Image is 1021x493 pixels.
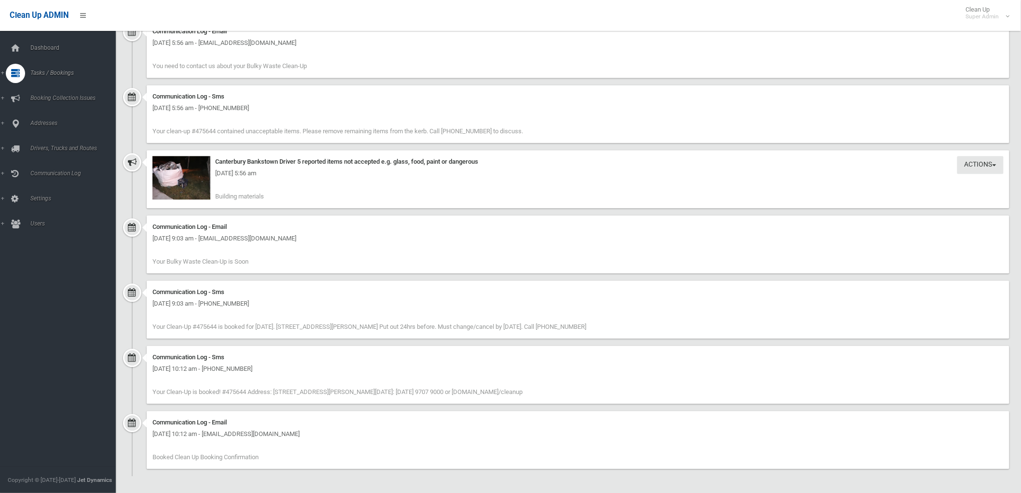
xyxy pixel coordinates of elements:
[152,102,1004,114] div: [DATE] 5:56 am - [PHONE_NUMBER]
[152,258,248,265] span: Your Bulky Waste Clean-Up is Soon
[152,323,586,330] span: Your Clean-Up #475644 is booked for [DATE]. [STREET_ADDRESS][PERSON_NAME] Put out 24hrs before. M...
[152,26,1004,37] div: Communication Log - Email
[152,428,1004,440] div: [DATE] 10:12 am - [EMAIL_ADDRESS][DOMAIN_NAME]
[8,477,76,483] span: Copyright © [DATE]-[DATE]
[152,91,1004,102] div: Communication Log - Sms
[152,37,1004,49] div: [DATE] 5:56 am - [EMAIL_ADDRESS][DOMAIN_NAME]
[28,70,124,76] span: Tasks / Bookings
[152,453,259,461] span: Booked Clean Up Booking Confirmation
[28,195,124,202] span: Settings
[77,477,112,483] strong: Jet Dynamics
[215,193,264,200] span: Building materials
[152,352,1004,363] div: Communication Log - Sms
[152,417,1004,428] div: Communication Log - Email
[28,95,124,101] span: Booking Collection Issues
[152,127,523,135] span: Your clean-up #475644 contained unacceptable items. Please remove remaining items from the kerb. ...
[966,13,999,20] small: Super Admin
[152,286,1004,298] div: Communication Log - Sms
[152,156,1004,168] div: Canterbury Bankstown Driver 5 reported items not accepted e.g. glass, food, paint or dangerous
[152,388,523,395] span: Your Clean-Up is booked! #475644 Address: [STREET_ADDRESS][PERSON_NAME][DATE]: [DATE] 9707 9000 o...
[152,233,1004,244] div: [DATE] 9:03 am - [EMAIL_ADDRESS][DOMAIN_NAME]
[28,44,124,51] span: Dashboard
[152,62,307,70] span: You need to contact us about your Bulky Waste Clean-Up
[28,145,124,152] span: Drivers, Trucks and Routes
[152,298,1004,310] div: [DATE] 9:03 am - [PHONE_NUMBER]
[957,156,1004,174] button: Actions
[10,11,69,20] span: Clean Up ADMIN
[152,168,1004,179] div: [DATE] 5:56 am
[152,221,1004,233] div: Communication Log - Email
[152,363,1004,375] div: [DATE] 10:12 am - [PHONE_NUMBER]
[961,6,1009,20] span: Clean Up
[28,170,124,177] span: Communication Log
[28,220,124,227] span: Users
[152,156,210,199] img: 2025-08-1205.56.08450458383668128094.jpg
[28,120,124,127] span: Addresses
